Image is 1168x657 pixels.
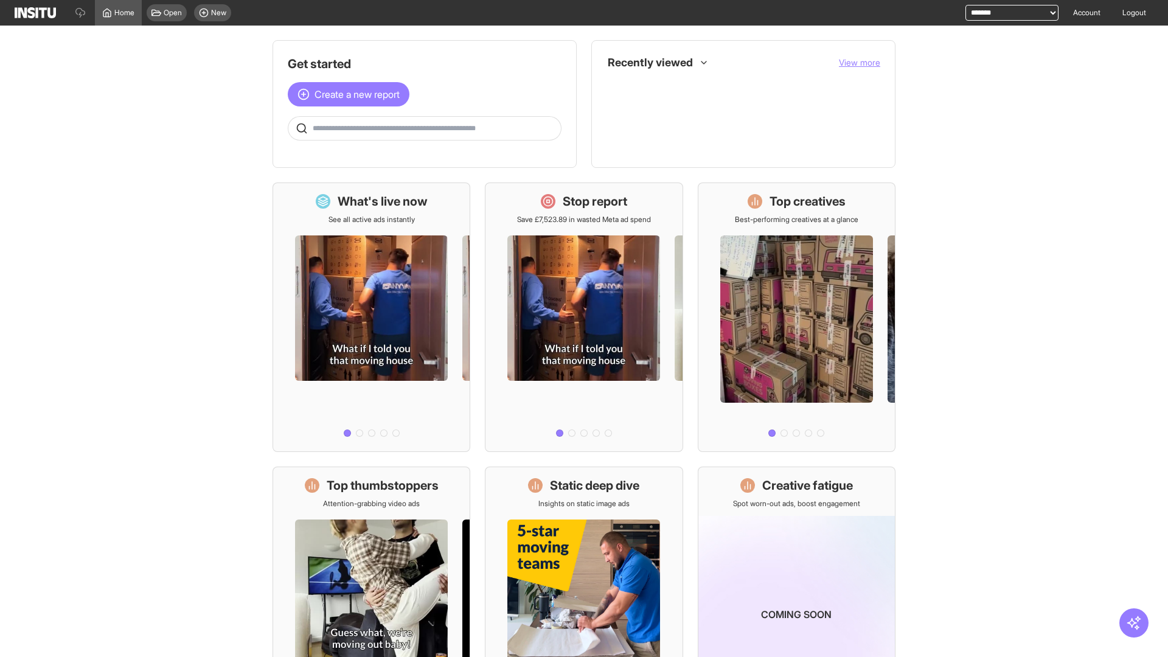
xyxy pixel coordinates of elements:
span: View more [839,57,880,68]
button: View more [839,57,880,69]
h1: Get started [288,55,561,72]
span: Create a new report [315,87,400,102]
button: Create a new report [288,82,409,106]
p: Best-performing creatives at a glance [735,215,858,224]
h1: What's live now [338,193,428,210]
a: Stop reportSave £7,523.89 in wasted Meta ad spend [485,182,683,452]
span: New [211,8,226,18]
p: Save £7,523.89 in wasted Meta ad spend [517,215,651,224]
h1: Top creatives [770,193,846,210]
h1: Static deep dive [550,477,639,494]
span: Open [164,8,182,18]
p: Insights on static image ads [538,499,630,509]
span: Home [114,8,134,18]
img: Logo [15,7,56,18]
p: Attention-grabbing video ads [323,499,420,509]
a: Top creativesBest-performing creatives at a glance [698,182,895,452]
h1: Stop report [563,193,627,210]
a: What's live nowSee all active ads instantly [273,182,470,452]
h1: Top thumbstoppers [327,477,439,494]
p: See all active ads instantly [328,215,415,224]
